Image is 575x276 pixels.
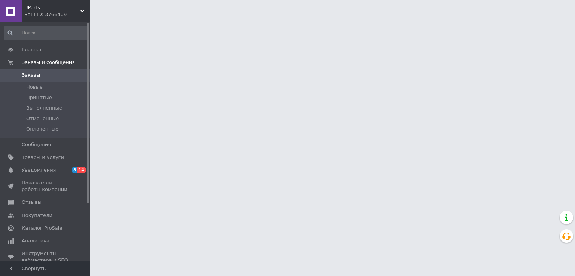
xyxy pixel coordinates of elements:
span: Покупатели [22,212,52,219]
div: Ваш ID: 3766409 [24,11,90,18]
span: Принятые [26,94,52,101]
span: Уведомления [22,167,56,174]
span: 14 [77,167,86,173]
span: Заказы [22,72,40,79]
span: UParts [24,4,80,11]
span: Инструменты вебмастера и SEO [22,250,69,264]
span: Сообщения [22,141,51,148]
span: Новые [26,84,43,91]
span: 8 [72,167,77,173]
span: Отмененные [26,115,59,122]
span: Оплаченные [26,126,58,132]
span: Главная [22,46,43,53]
input: Поиск [4,26,88,40]
span: Заказы и сообщения [22,59,75,66]
span: Отзывы [22,199,42,206]
span: Выполненные [26,105,62,111]
span: Каталог ProSale [22,225,62,231]
span: Показатели работы компании [22,180,69,193]
span: Товары и услуги [22,154,64,161]
span: Аналитика [22,237,49,244]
